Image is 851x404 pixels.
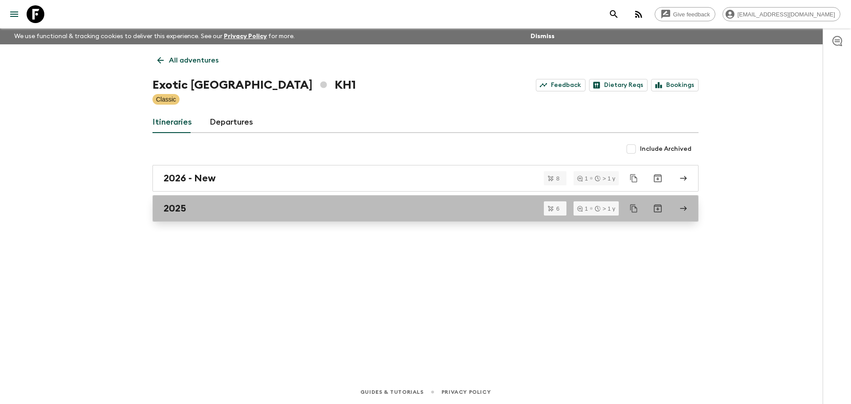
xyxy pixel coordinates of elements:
span: 8 [551,176,565,181]
p: All adventures [169,55,219,66]
span: Include Archived [640,145,691,153]
span: Give feedback [668,11,715,18]
a: Guides & Tutorials [360,387,424,397]
p: We use functional & tracking cookies to deliver this experience. See our for more. [11,28,298,44]
button: Archive [649,169,667,187]
a: Departures [210,112,253,133]
div: 1 [577,206,588,212]
div: > 1 y [595,176,615,181]
button: Duplicate [626,170,642,186]
a: Feedback [536,79,586,91]
span: 6 [551,206,565,212]
button: menu [5,5,23,23]
a: Privacy Policy [224,33,267,39]
button: search adventures [605,5,623,23]
h2: 2025 [164,203,186,214]
span: [EMAIL_ADDRESS][DOMAIN_NAME] [733,11,840,18]
button: Duplicate [626,200,642,216]
p: Classic [156,95,176,104]
a: 2025 [152,195,699,222]
a: Privacy Policy [441,387,491,397]
a: Dietary Reqs [589,79,648,91]
a: All adventures [152,51,223,69]
a: Give feedback [655,7,715,21]
button: Dismiss [528,30,557,43]
a: Itineraries [152,112,192,133]
h2: 2026 - New [164,173,216,184]
a: 2026 - New [152,165,699,192]
div: 1 [577,176,588,181]
button: Archive [649,200,667,217]
div: > 1 y [595,206,615,212]
h1: Exotic [GEOGRAPHIC_DATA] KH1 [152,76,356,94]
div: [EMAIL_ADDRESS][DOMAIN_NAME] [722,7,840,21]
a: Bookings [651,79,699,91]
